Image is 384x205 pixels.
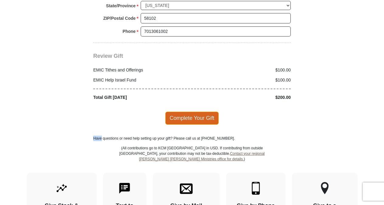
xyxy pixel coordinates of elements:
[93,53,123,59] span: Review Gift
[192,94,294,101] div: $200.00
[55,182,68,195] img: give-by-stock.svg
[103,14,136,23] strong: ZIP/Postal Code
[90,77,192,83] div: EMIC Help Israel Fund
[321,182,329,195] img: other-region
[106,2,135,10] strong: State/Province
[123,27,136,36] strong: Phone
[90,67,192,73] div: EMIC Tithes and Offerings
[90,94,192,101] div: Total Gift [DATE]
[139,151,265,161] a: Contact your regional [PERSON_NAME] [PERSON_NAME] Ministries office for details.
[192,67,294,73] div: $100.00
[165,112,219,124] span: Complete Your Gift
[249,182,262,195] img: mobile.svg
[93,136,291,141] p: Have questions or need help setting up your gift? Please call us at [PHONE_NUMBER].
[192,77,294,83] div: $100.00
[118,182,131,195] img: text-to-give.svg
[180,182,193,195] img: envelope.svg
[119,145,265,173] p: (All contributions go to KCM [GEOGRAPHIC_DATA] in USD. If contributing from outside [GEOGRAPHIC_D...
